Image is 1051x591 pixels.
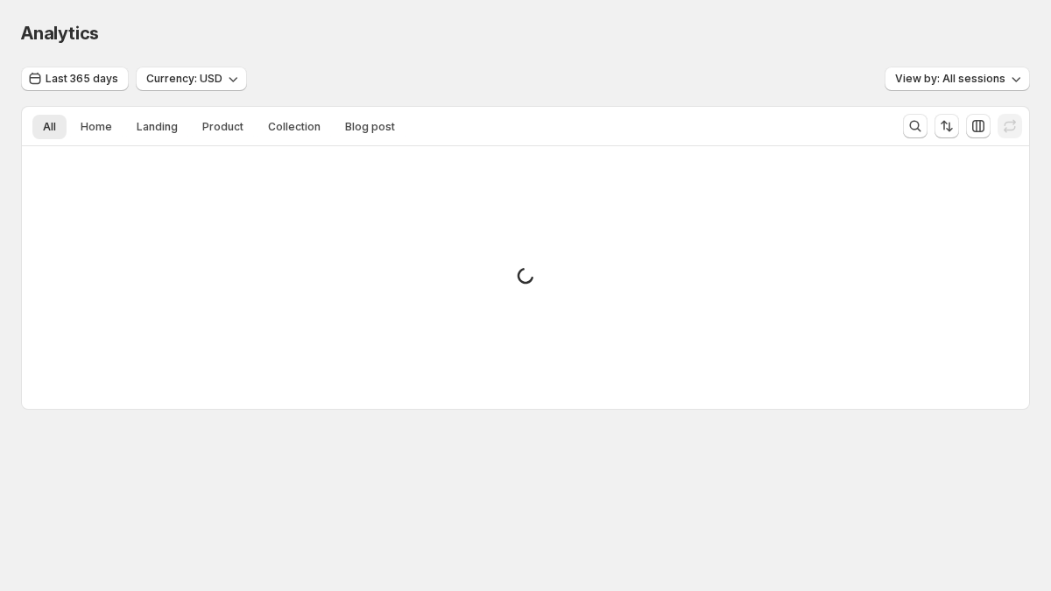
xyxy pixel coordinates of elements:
span: Collection [268,120,321,134]
button: Last 365 days [21,67,129,91]
button: View by: All sessions [885,67,1030,91]
button: Search and filter results [903,114,928,138]
span: Last 365 days [46,72,118,86]
span: Home [81,120,112,134]
span: All [43,120,56,134]
span: Landing [137,120,178,134]
span: Analytics [21,23,99,44]
button: Sort the results [935,114,959,138]
span: Blog post [345,120,395,134]
span: Currency: USD [146,72,222,86]
button: Currency: USD [136,67,247,91]
span: Product [202,120,243,134]
span: View by: All sessions [895,72,1005,86]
